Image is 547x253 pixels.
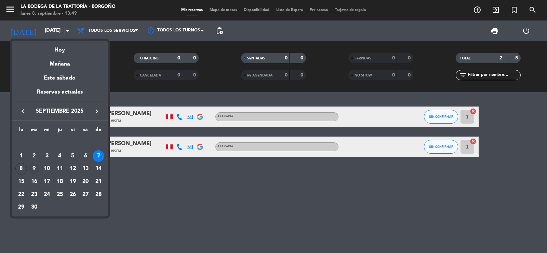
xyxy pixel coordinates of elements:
[15,150,27,162] div: 1
[66,150,79,163] td: 5 de septiembre de 2025
[28,163,41,175] td: 9 de septiembre de 2025
[79,175,92,188] td: 20 de septiembre de 2025
[28,176,40,187] div: 16
[53,126,66,137] th: jueves
[40,150,53,163] td: 3 de septiembre de 2025
[28,201,41,214] td: 30 de septiembre de 2025
[15,201,28,214] td: 29 de septiembre de 2025
[40,175,53,188] td: 17 de septiembre de 2025
[28,188,41,201] td: 23 de septiembre de 2025
[28,163,40,174] div: 9
[80,189,91,200] div: 27
[67,150,79,162] div: 5
[53,150,66,163] td: 4 de septiembre de 2025
[66,188,79,201] td: 26 de septiembre de 2025
[40,163,53,175] td: 10 de septiembre de 2025
[15,163,28,175] td: 8 de septiembre de 2025
[92,175,105,188] td: 21 de septiembre de 2025
[15,176,27,187] div: 15
[93,163,104,174] div: 14
[28,189,40,200] div: 23
[66,175,79,188] td: 19 de septiembre de 2025
[40,126,53,137] th: miércoles
[93,189,104,200] div: 28
[15,137,105,150] td: SEP.
[28,201,40,213] div: 30
[92,126,105,137] th: domingo
[54,150,66,162] div: 4
[41,189,53,200] div: 24
[54,163,66,174] div: 11
[80,150,91,162] div: 6
[17,107,29,116] button: keyboard_arrow_left
[53,163,66,175] td: 11 de septiembre de 2025
[91,107,103,116] button: keyboard_arrow_right
[41,150,53,162] div: 3
[12,55,108,69] div: Mañana
[15,175,28,188] td: 15 de septiembre de 2025
[15,201,27,213] div: 29
[53,175,66,188] td: 18 de septiembre de 2025
[28,126,41,137] th: martes
[54,189,66,200] div: 25
[15,189,27,200] div: 22
[92,188,105,201] td: 28 de septiembre de 2025
[93,176,104,187] div: 21
[79,150,92,163] td: 6 de septiembre de 2025
[28,150,41,163] td: 2 de septiembre de 2025
[93,107,101,115] i: keyboard_arrow_right
[54,176,66,187] div: 18
[15,163,27,174] div: 8
[29,107,91,116] span: septiembre 2025
[40,188,53,201] td: 24 de septiembre de 2025
[12,69,108,88] div: Este sábado
[79,126,92,137] th: sábado
[80,163,91,174] div: 13
[67,189,79,200] div: 26
[12,41,108,55] div: Hoy
[79,188,92,201] td: 27 de septiembre de 2025
[41,163,53,174] div: 10
[53,188,66,201] td: 25 de septiembre de 2025
[92,150,105,163] td: 7 de septiembre de 2025
[67,176,79,187] div: 19
[67,163,79,174] div: 12
[66,163,79,175] td: 12 de septiembre de 2025
[92,163,105,175] td: 14 de septiembre de 2025
[93,150,104,162] div: 7
[15,126,28,137] th: lunes
[28,150,40,162] div: 2
[15,188,28,201] td: 22 de septiembre de 2025
[66,126,79,137] th: viernes
[28,175,41,188] td: 16 de septiembre de 2025
[12,88,108,102] div: Reservas actuales
[15,150,28,163] td: 1 de septiembre de 2025
[19,107,27,115] i: keyboard_arrow_left
[41,176,53,187] div: 17
[79,163,92,175] td: 13 de septiembre de 2025
[80,176,91,187] div: 20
